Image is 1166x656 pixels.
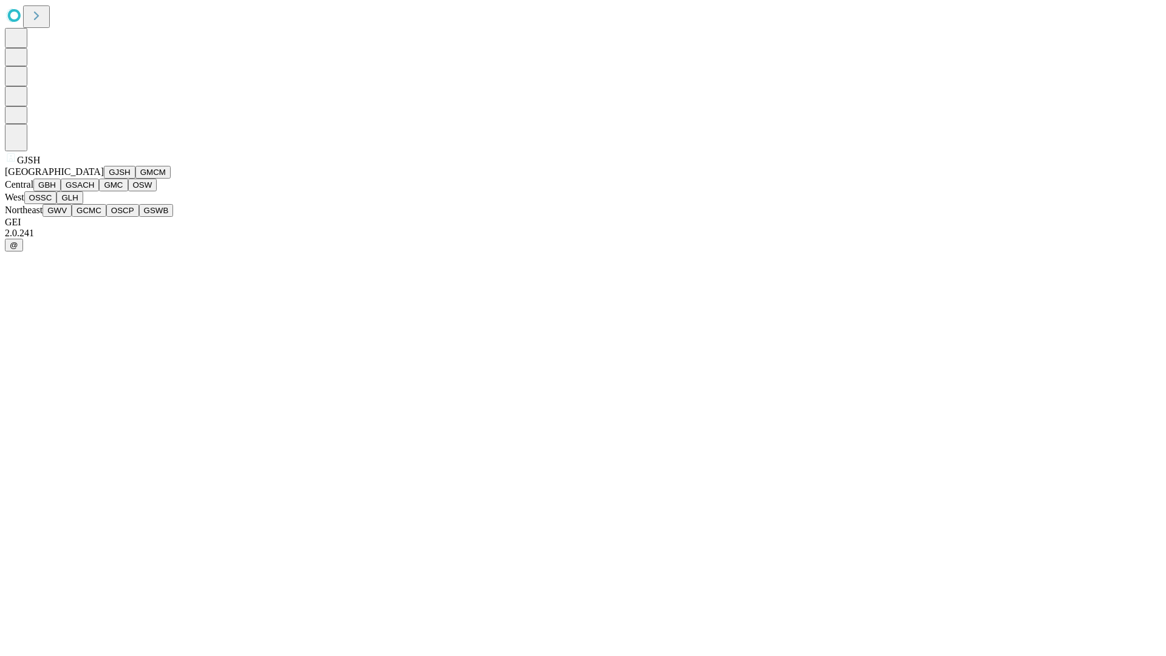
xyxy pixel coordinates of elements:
button: GSACH [61,179,99,191]
button: OSCP [106,204,139,217]
span: West [5,192,24,202]
button: GWV [43,204,72,217]
button: GBH [33,179,61,191]
span: [GEOGRAPHIC_DATA] [5,166,104,177]
div: 2.0.241 [5,228,1161,239]
button: GMCM [135,166,171,179]
span: Northeast [5,205,43,215]
button: GMC [99,179,128,191]
button: GLH [56,191,83,204]
span: @ [10,241,18,250]
button: OSSC [24,191,57,204]
button: @ [5,239,23,251]
button: GJSH [104,166,135,179]
button: OSW [128,179,157,191]
span: Central [5,179,33,190]
span: GJSH [17,155,40,165]
div: GEI [5,217,1161,228]
button: GSWB [139,204,174,217]
button: GCMC [72,204,106,217]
